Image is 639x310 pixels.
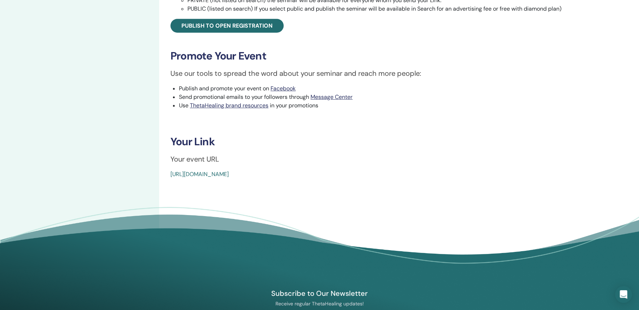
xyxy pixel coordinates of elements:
a: Publish to open registration [170,19,284,33]
li: Publish and promote your event on [179,84,574,93]
p: Use our tools to spread the word about your seminar and reach more people: [170,68,574,79]
h3: Promote Your Event [170,50,574,62]
li: Send promotional emails to your followers through [179,93,574,101]
p: Your event URL [170,154,574,164]
h4: Subscribe to Our Newsletter [238,289,401,298]
div: Open Intercom Messenger [615,286,632,303]
a: Facebook [271,85,296,92]
a: [URL][DOMAIN_NAME] [170,170,229,178]
p: Receive regular ThetaHealing updates! [238,300,401,307]
a: ThetaHealing brand resources [190,102,268,109]
span: Publish to open registration [181,22,273,29]
a: Message Center [310,93,353,101]
h3: Your Link [170,135,574,148]
li: Use in your promotions [179,101,574,110]
li: PUBLIC (listed on search) If you select public and publish the seminar will be available in Searc... [187,5,574,13]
